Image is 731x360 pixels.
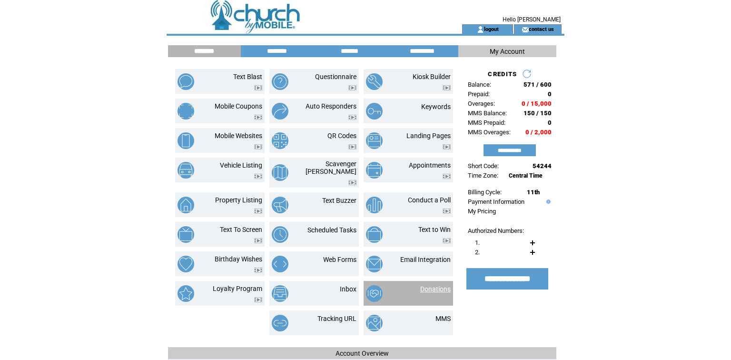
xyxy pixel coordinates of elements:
[366,197,383,213] img: conduct-a-poll.png
[178,73,194,90] img: text-blast.png
[468,90,490,98] span: Prepaid:
[366,132,383,149] img: landing-pages.png
[254,297,262,302] img: video.png
[548,90,552,98] span: 0
[254,115,262,120] img: video.png
[178,285,194,302] img: loyalty-program.png
[544,200,551,204] img: help.gif
[524,81,552,88] span: 571 / 600
[254,238,262,243] img: video.png
[522,100,552,107] span: 0 / 15,000
[468,162,499,170] span: Short Code:
[215,102,262,110] a: Mobile Coupons
[254,209,262,214] img: video.png
[272,73,288,90] img: questionnaire.png
[484,26,499,32] a: logout
[443,144,451,150] img: video.png
[348,180,356,185] img: video.png
[366,315,383,331] img: mms.png
[533,162,552,170] span: 54244
[468,227,524,234] span: Authorized Numbers:
[408,196,451,204] a: Conduct a Poll
[400,256,451,263] a: Email Integration
[272,226,288,243] img: scheduled-tasks.png
[529,26,554,32] a: contact us
[443,85,451,90] img: video.png
[220,161,262,169] a: Vehicle Listing
[178,162,194,179] img: vehicle-listing.png
[317,315,356,322] a: Tracking URL
[443,209,451,214] img: video.png
[323,256,356,263] a: Web Forms
[322,197,356,204] a: Text Buzzer
[503,16,561,23] span: Hello [PERSON_NAME]
[315,73,356,80] a: Questionnaire
[213,285,262,292] a: Loyalty Program
[475,249,480,256] span: 2.
[366,73,383,90] img: kiosk-builder.png
[366,103,383,120] img: keywords.png
[307,226,356,234] a: Scheduled Tasks
[178,256,194,272] img: birthday-wishes.png
[525,129,552,136] span: 0 / 2,000
[272,132,288,149] img: qr-codes.png
[272,315,288,331] img: tracking-url.png
[272,285,288,302] img: inbox.png
[443,174,451,179] img: video.png
[178,103,194,120] img: mobile-coupons.png
[477,26,484,33] img: account_icon.gif
[527,189,540,196] span: 11th
[272,164,288,181] img: scavenger-hunt.png
[366,285,383,302] img: donations.png
[272,197,288,213] img: text-buzzer.png
[215,255,262,263] a: Birthday Wishes
[178,226,194,243] img: text-to-screen.png
[272,256,288,272] img: web-forms.png
[490,48,525,55] span: My Account
[215,132,262,140] a: Mobile Websites
[468,129,511,136] span: MMS Overages:
[468,208,496,215] a: My Pricing
[254,144,262,150] img: video.png
[327,132,356,140] a: QR Codes
[348,115,356,120] img: video.png
[340,285,356,293] a: Inbox
[254,268,262,273] img: video.png
[443,238,451,243] img: video.png
[524,110,552,117] span: 150 / 150
[468,119,505,126] span: MMS Prepaid:
[468,100,495,107] span: Overages:
[435,315,451,322] a: MMS
[233,73,262,80] a: Text Blast
[336,350,389,357] span: Account Overview
[272,103,288,120] img: auto-responders.png
[220,226,262,233] a: Text To Screen
[413,73,451,80] a: Kiosk Builder
[215,196,262,204] a: Property Listing
[418,226,451,233] a: Text to Win
[468,81,491,88] span: Balance:
[548,119,552,126] span: 0
[348,85,356,90] img: video.png
[178,197,194,213] img: property-listing.png
[522,26,529,33] img: contact_us_icon.gif
[509,172,543,179] span: Central Time
[421,103,451,110] a: Keywords
[488,70,517,78] span: CREDITS
[348,144,356,150] img: video.png
[468,189,502,196] span: Billing Cycle:
[468,198,524,205] a: Payment Information
[306,102,356,110] a: Auto Responders
[409,161,451,169] a: Appointments
[475,239,480,246] span: 1.
[468,110,507,117] span: MMS Balance:
[406,132,451,140] a: Landing Pages
[366,162,383,179] img: appointments.png
[178,132,194,149] img: mobile-websites.png
[306,160,356,175] a: Scavenger [PERSON_NAME]
[420,285,451,293] a: Donations
[254,174,262,179] img: video.png
[468,172,498,179] span: Time Zone:
[366,226,383,243] img: text-to-win.png
[366,256,383,272] img: email-integration.png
